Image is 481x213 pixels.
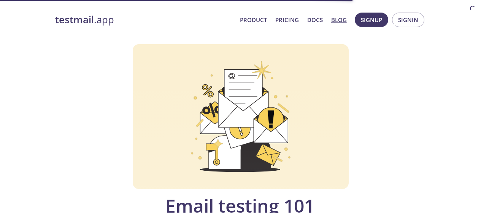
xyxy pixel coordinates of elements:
[361,15,382,25] span: Signup
[55,13,94,26] strong: testmail
[331,15,347,25] a: Blog
[307,15,323,25] a: Docs
[275,15,299,25] a: Pricing
[398,15,418,25] span: Signin
[392,13,424,27] button: Signin
[240,15,267,25] a: Product
[355,13,388,27] button: Signup
[55,13,234,26] a: testmail.app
